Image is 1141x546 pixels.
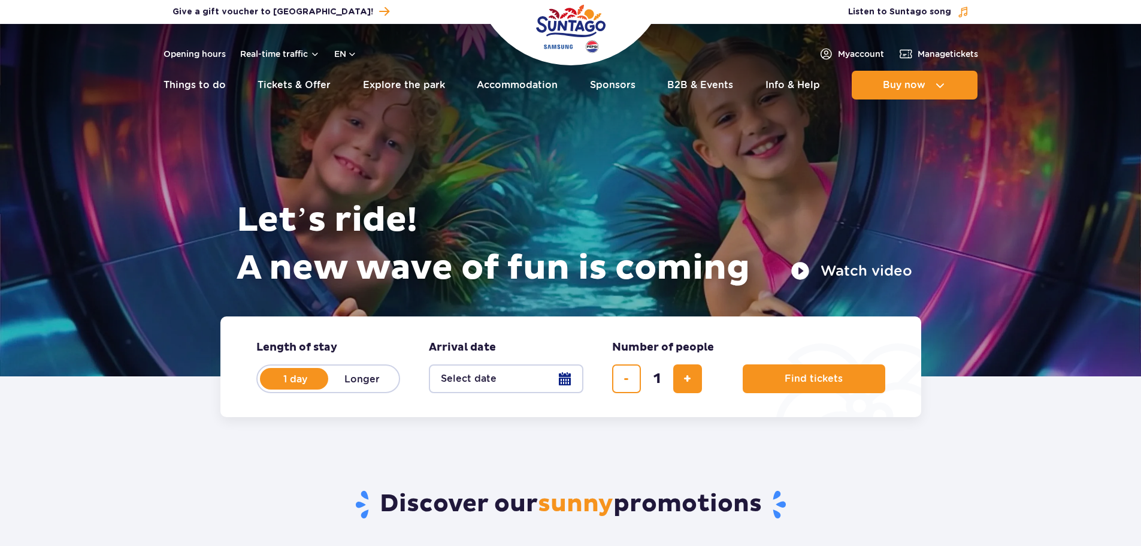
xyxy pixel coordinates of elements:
button: add ticket [673,364,702,393]
button: Find tickets [743,364,885,393]
span: Buy now [883,80,925,91]
h2: Discover our promotions [220,489,921,520]
span: Manage tickets [918,48,978,60]
input: number of tickets [643,364,671,393]
a: Accommodation [477,71,558,99]
span: Listen to Suntago song [848,6,951,18]
span: Give a gift voucher to [GEOGRAPHIC_DATA]! [172,6,373,18]
a: Tickets & Offer [258,71,331,99]
button: remove ticket [612,364,641,393]
span: sunny [538,489,613,519]
button: en [334,48,357,60]
a: Managetickets [898,47,978,61]
label: 1 day [261,366,329,391]
span: Number of people [612,340,714,355]
span: Arrival date [429,340,496,355]
label: Longer [328,366,397,391]
button: Listen to Suntago song [848,6,969,18]
form: Planning your visit to Park of Poland [220,316,921,417]
span: Length of stay [256,340,337,355]
a: Info & Help [765,71,820,99]
span: My account [838,48,884,60]
button: Watch video [791,261,912,280]
a: Things to do [164,71,226,99]
a: Explore the park [363,71,445,99]
button: Select date [429,364,583,393]
a: Opening hours [164,48,226,60]
span: Find tickets [785,373,843,384]
a: Myaccount [819,47,884,61]
a: B2B & Events [667,71,733,99]
h1: Let’s ride! A new wave of fun is coming [237,197,912,292]
button: Buy now [852,71,977,99]
a: Sponsors [590,71,635,99]
a: Give a gift voucher to [GEOGRAPHIC_DATA]! [172,4,389,20]
button: Real-time traffic [240,49,320,59]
